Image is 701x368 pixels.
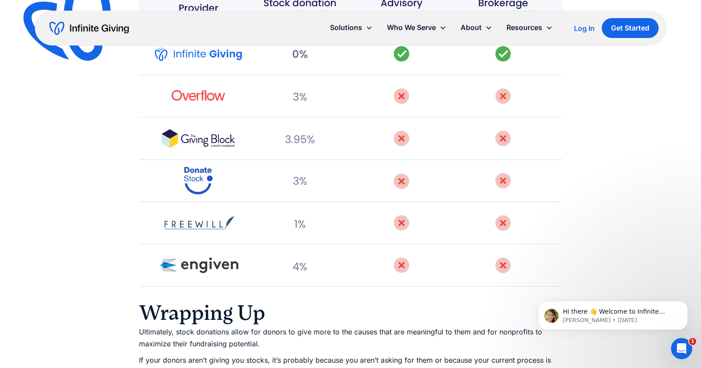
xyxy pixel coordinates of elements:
[602,18,659,38] a: Get Started
[139,300,562,326] h2: Wrapping Up
[689,338,696,345] span: 1
[499,18,560,37] div: Resources
[574,25,595,32] div: Log In
[506,22,542,34] div: Resources
[454,18,499,37] div: About
[139,326,562,350] p: Ultimately, stock donations allow for donors to give more to the causes that are meaningful to th...
[387,22,436,34] div: Who We Serve
[461,22,482,34] div: About
[671,338,692,359] iframe: Intercom live chat
[574,23,595,34] a: Log In
[380,18,454,37] div: Who We Serve
[330,22,362,34] div: Solutions
[525,282,701,344] iframe: Intercom notifications message
[49,21,129,35] a: home
[323,18,380,37] div: Solutions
